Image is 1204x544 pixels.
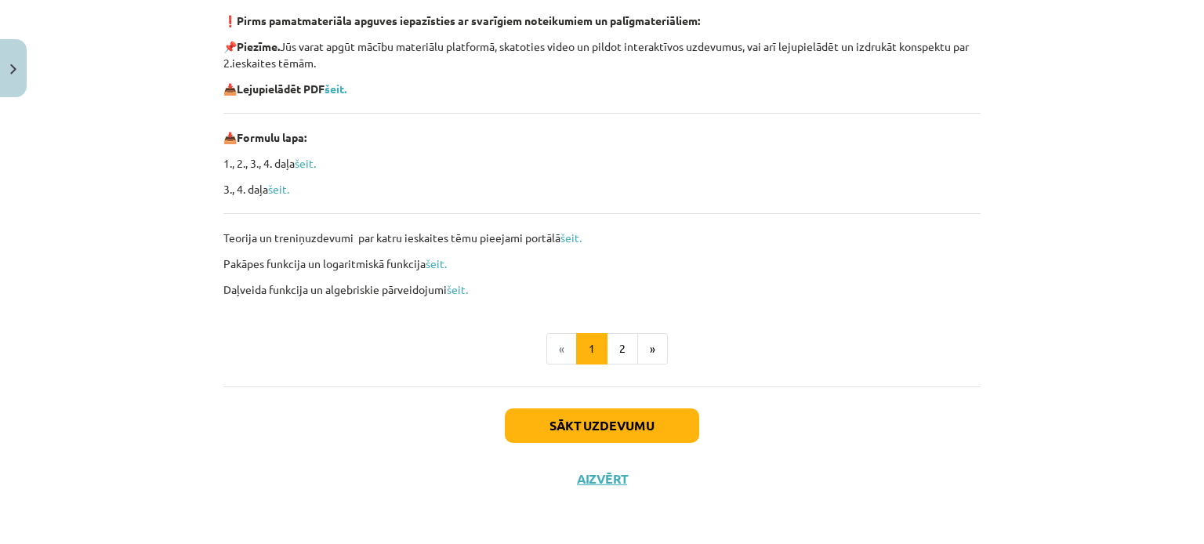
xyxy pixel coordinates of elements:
a: šeit. [447,282,468,296]
b: Lejupielādēt PDF [237,82,325,96]
p: Daļveida funkcija un algebriskie pārveidojumi [223,281,981,298]
a: šeit. [268,182,289,196]
p: 1., 2., 3., 4. daļa [223,155,981,172]
p: 📌 Jūs varat apgūt mācību materiālu platformā, skatoties video un pildot interaktīvos uzdevumus, v... [223,38,981,71]
p: 3., 4. daļa [223,181,981,198]
p: Teorija un treniņuzdevumi par katru ieskaites tēmu pieejami portālā [223,230,981,246]
a: šeit. [560,230,582,245]
p: ❗ [223,13,981,29]
a: šeit. [295,156,316,170]
button: Sākt uzdevumu [505,408,699,443]
button: 1 [576,333,607,364]
button: 2 [607,333,638,364]
p: Pakāpes funkcija un logaritmiskā funkcija [223,256,981,272]
a: šeit. [426,256,447,270]
p: 📥 [223,129,981,146]
strong: Pirms pamatmateriāla apguves iepazīsties ar svarīgiem noteikumiem un palīgmateriāliem: [237,13,700,27]
img: icon-close-lesson-0947bae3869378f0d4975bcd49f059093ad1ed9edebbc8119c70593378902aed.svg [10,64,16,74]
p: 📥 [223,81,981,97]
button: Aizvērt [572,471,632,487]
a: šeit. [325,82,346,96]
nav: Page navigation example [223,333,981,364]
b: Formulu lapa: [237,130,306,144]
b: Piezīme. [237,39,280,53]
button: » [637,333,668,364]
